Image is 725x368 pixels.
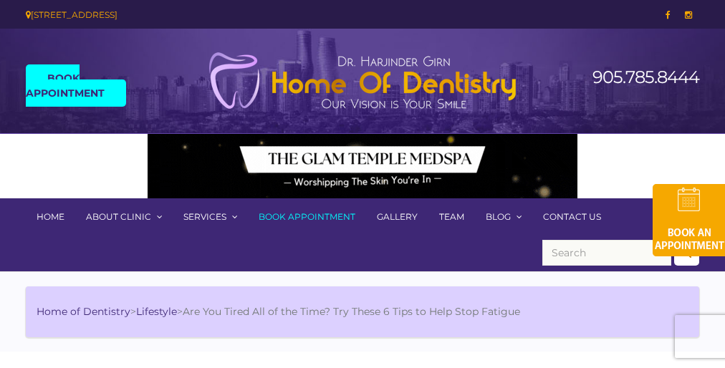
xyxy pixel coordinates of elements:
a: Home [26,198,75,236]
img: Medspa-Banner-Virtual-Consultation-2-1.gif [148,134,577,198]
li: > > [37,304,520,319]
a: Services [173,198,248,236]
a: About Clinic [75,198,173,236]
div: [STREET_ADDRESS] [26,7,352,22]
a: Blog [475,198,532,236]
a: Home of Dentistry [37,305,130,318]
img: Home of Dentistry [201,52,524,110]
span: Are You Tired All of the Time? Try These 6 Tips to Help Stop Fatigue [183,305,520,318]
input: Search [542,240,671,266]
a: 905.785.8444 [592,67,699,87]
a: Lifestyle [136,305,177,318]
img: book-an-appointment-hod-gld.png [653,184,725,256]
a: Gallery [366,198,428,236]
a: Contact Us [532,198,612,236]
a: Book Appointment [26,64,126,107]
a: Book Appointment [248,198,366,236]
a: Team [428,198,475,236]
